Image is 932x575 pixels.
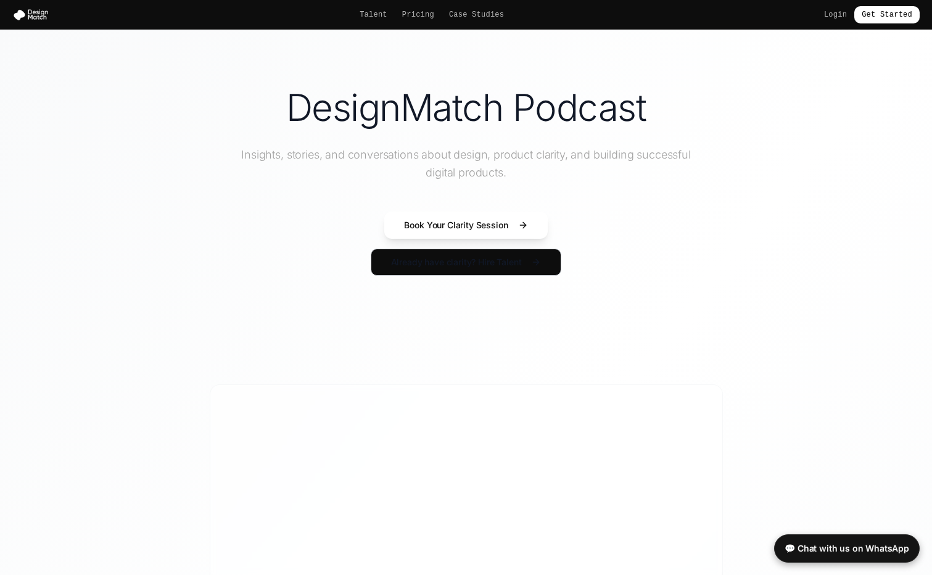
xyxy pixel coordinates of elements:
a: Login [824,10,847,20]
a: Get Started [854,6,920,23]
a: Case Studies [449,10,504,20]
a: Talent [360,10,387,20]
a: Pricing [402,10,434,20]
img: Design Match [12,9,54,21]
a: 💬 Chat with us on WhatsApp [774,534,920,563]
h1: DesignMatch Podcast [210,89,723,126]
p: Insights, stories, and conversations about design, product clarity, and building successful digit... [229,146,703,182]
button: Book Your Clarity Session [384,212,547,239]
button: Already have clarity? Hire Talent [371,249,562,276]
